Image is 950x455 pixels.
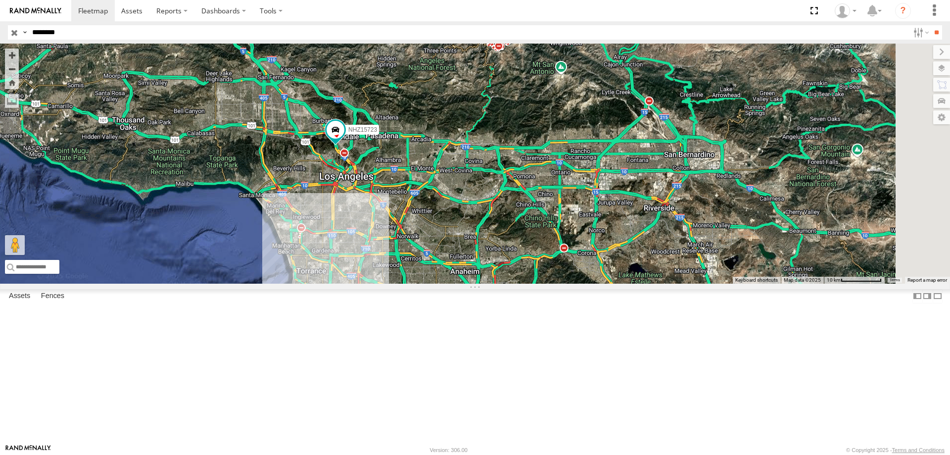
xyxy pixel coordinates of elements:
label: Search Filter Options [909,25,931,40]
label: Fences [36,289,69,303]
a: Terms (opens in new tab) [890,278,900,282]
label: Measure [5,94,19,108]
label: Hide Summary Table [933,289,943,303]
label: Dock Summary Table to the Left [912,289,922,303]
button: Zoom in [5,49,19,62]
span: 10 km [827,277,841,283]
label: Map Settings [933,110,950,124]
div: Zulema McIntosch [831,3,860,18]
span: Map data ©2025 [784,277,821,283]
i: ? [895,3,911,19]
button: Zoom out [5,62,19,76]
button: Map Scale: 10 km per 79 pixels [824,277,885,284]
a: Report a map error [907,277,947,283]
label: Search Query [21,25,29,40]
a: Terms and Conditions [892,447,945,453]
label: Assets [4,289,35,303]
img: rand-logo.svg [10,7,61,14]
button: Zoom Home [5,76,19,89]
div: Version: 306.00 [430,447,468,453]
div: © Copyright 2025 - [846,447,945,453]
label: Dock Summary Table to the Right [922,289,932,303]
button: Keyboard shortcuts [735,277,778,284]
span: NHZ15723 [348,126,377,133]
a: Visit our Website [5,445,51,455]
button: Drag Pegman onto the map to open Street View [5,235,25,255]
